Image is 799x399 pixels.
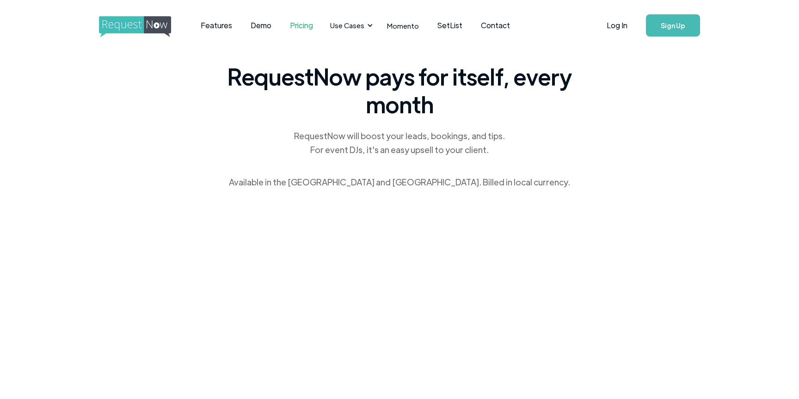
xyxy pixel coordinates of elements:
a: Features [191,11,241,40]
div: Use Cases [325,11,375,40]
div: per month [197,336,219,352]
strong: Custom Pricing [563,278,648,294]
a: Pricing [281,11,322,40]
span: RequestNow pays for itself, every month [224,62,575,118]
a: Demo [241,11,281,40]
h3: RequestNow Lite [150,276,238,295]
div: Available in the [GEOGRAPHIC_DATA] and [GEOGRAPHIC_DATA]. Billed in local currency. [229,175,570,189]
h3: Unlimited Pro [289,276,372,295]
div: per month [346,336,367,352]
div: Perfect for solo-ops w/ all features [283,299,378,321]
div: Limited functionality to give RequestNow a spin [146,299,241,321]
a: Contact [472,11,519,40]
a: Sign Up [646,14,700,37]
div: RequestNow will boost your leads, bookings, and tips. For event DJs, it's an easy upsell to your ... [293,129,506,157]
a: Momento [378,12,428,39]
span: $ [437,335,447,346]
a: SetList [428,11,472,40]
div: Use Cases [330,20,364,31]
a: home [99,16,168,35]
span: $ [295,330,305,341]
div: Best Value [328,239,402,274]
img: requestnow logo [99,16,188,37]
span: 30 [305,330,342,358]
div: Bars, venues, large events & multi-ops [558,299,653,321]
strong: Pay Per Event [427,278,510,295]
span: $ [168,330,178,341]
span: 7 [178,330,194,358]
a: Log In [597,9,637,42]
div: per event [481,341,500,357]
span: 19 [447,335,477,363]
div: Limited Time Offer [194,239,268,275]
div: Hobbyist or one-off events [426,300,511,311]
